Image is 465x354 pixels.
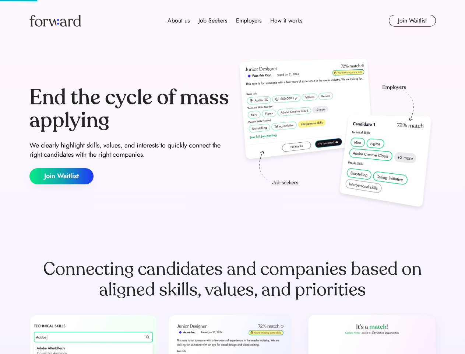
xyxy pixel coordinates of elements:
div: About us [168,16,190,25]
div: How it works [270,16,302,25]
div: Connecting candidates and companies based on aligned skills, values, and priorities [29,259,436,300]
button: Join Waitlist [389,15,436,27]
button: Join Waitlist [29,168,94,184]
div: We clearly highlight skills, values, and interests to quickly connect the right candidates with t... [29,141,230,159]
img: Forward logo [29,15,81,27]
div: Employers [236,16,261,25]
div: Job Seekers [198,16,227,25]
div: End the cycle of mass applying [29,86,230,132]
img: hero-image.png [236,56,436,215]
